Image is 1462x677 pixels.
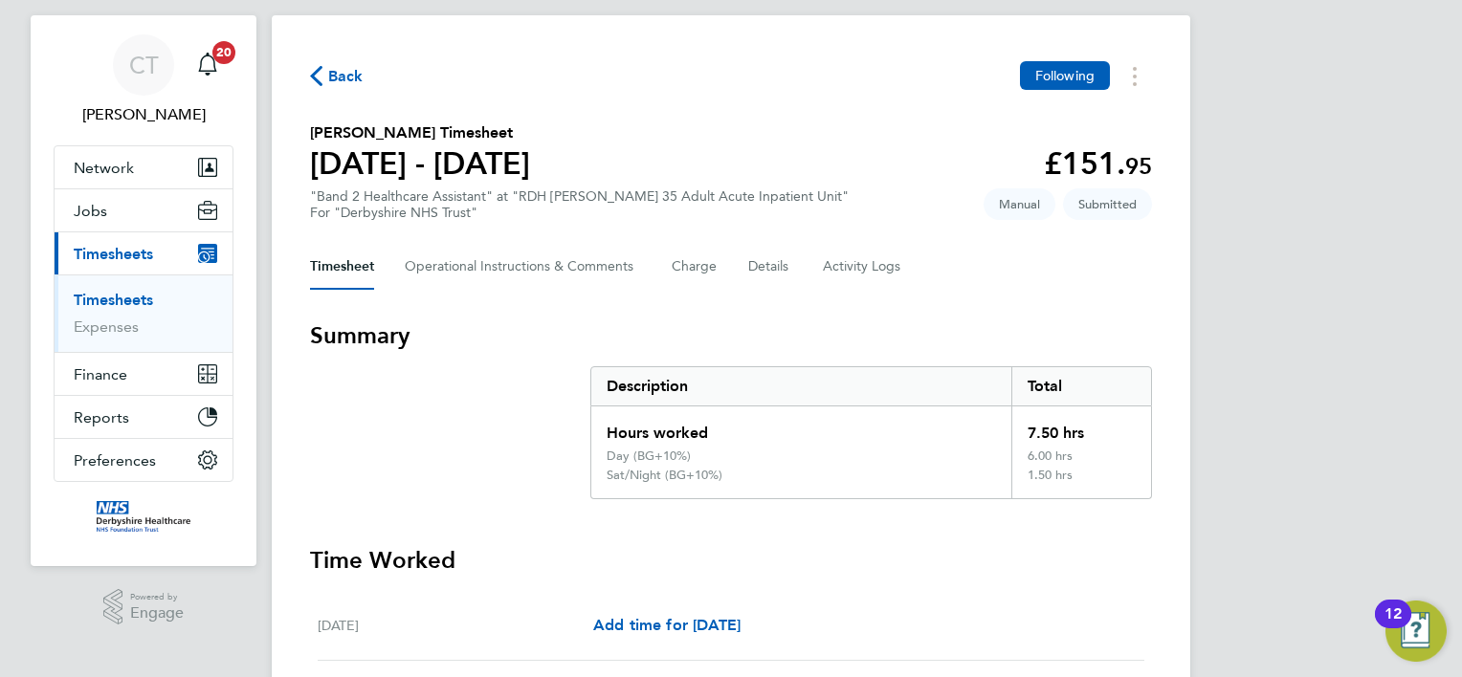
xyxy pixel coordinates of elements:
[607,468,722,483] div: Sat/Night (BG+10%)
[1011,448,1151,468] div: 6.00 hrs
[55,232,233,274] button: Timesheets
[74,202,107,220] span: Jobs
[54,34,233,126] a: CT[PERSON_NAME]
[310,244,374,290] button: Timesheet
[130,589,184,605] span: Powered by
[593,616,741,634] span: Add time for [DATE]
[130,605,184,622] span: Engage
[31,15,256,566] nav: Main navigation
[74,159,134,177] span: Network
[1044,145,1152,182] app-decimal: £151.
[55,353,233,395] button: Finance
[97,501,190,532] img: derbyshire-nhs-logo-retina.png
[55,189,233,231] button: Jobs
[129,53,159,77] span: CT
[591,367,1011,405] div: Description
[74,451,156,470] span: Preferences
[1385,601,1447,662] button: Open Resource Center, 12 new notifications
[1011,468,1151,498] div: 1.50 hrs
[1011,367,1151,405] div: Total
[74,317,139,336] a: Expenses
[593,614,741,637] a: Add time for [DATE]
[310,205,849,221] div: For "Derbyshire NHS Trust"
[55,439,233,481] button: Preferences
[1063,188,1152,220] span: This timesheet is Submitted.
[55,396,233,438] button: Reports
[310,64,364,88] button: Back
[1118,61,1152,91] button: Timesheets Menu
[328,65,364,88] span: Back
[984,188,1055,220] span: This timesheet was manually created.
[748,244,792,290] button: Details
[212,41,235,64] span: 20
[103,589,185,625] a: Powered byEngage
[55,274,233,352] div: Timesheets
[310,188,849,221] div: "Band 2 Healthcare Assistant" at "RDH [PERSON_NAME] 35 Adult Acute Inpatient Unit"
[1125,152,1152,180] span: 95
[1035,67,1095,84] span: Following
[823,244,903,290] button: Activity Logs
[1011,406,1151,448] div: 7.50 hrs
[318,614,593,637] div: [DATE]
[188,34,227,96] a: 20
[74,291,153,309] a: Timesheets
[1384,614,1402,639] div: 12
[607,448,691,464] div: Day (BG+10%)
[54,501,233,532] a: Go to home page
[74,245,153,263] span: Timesheets
[591,406,1011,448] div: Hours worked
[1020,61,1110,90] button: Following
[310,320,1152,351] h3: Summary
[54,103,233,126] span: Charlotte Turner
[310,144,530,183] h1: [DATE] - [DATE]
[74,365,127,383] span: Finance
[74,408,129,426] span: Reports
[310,545,1152,576] h3: Time Worked
[590,366,1152,499] div: Summary
[672,244,718,290] button: Charge
[310,121,530,144] h2: [PERSON_NAME] Timesheet
[55,146,233,188] button: Network
[405,244,641,290] button: Operational Instructions & Comments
